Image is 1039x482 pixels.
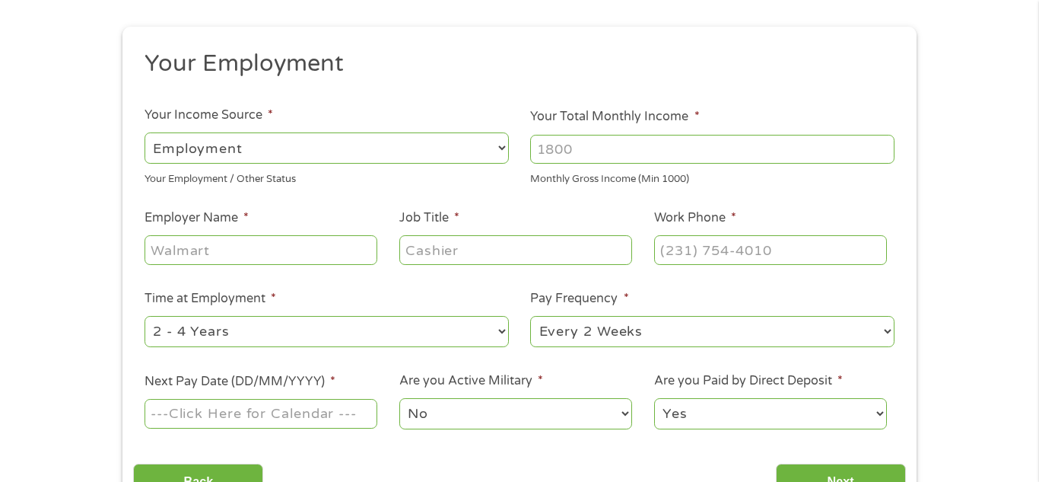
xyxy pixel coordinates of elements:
[530,135,894,164] input: 1800
[530,109,699,125] label: Your Total Monthly Income
[530,291,628,307] label: Pay Frequency
[145,291,276,307] label: Time at Employment
[145,374,335,390] label: Next Pay Date (DD/MM/YYYY)
[145,399,377,428] input: ---Click Here for Calendar ---
[654,210,736,226] label: Work Phone
[654,235,887,264] input: (231) 754-4010
[399,373,543,389] label: Are you Active Military
[530,167,894,187] div: Monthly Gross Income (Min 1000)
[145,49,884,79] h2: Your Employment
[399,210,459,226] label: Job Title
[145,235,377,264] input: Walmart
[145,167,509,187] div: Your Employment / Other Status
[145,107,273,123] label: Your Income Source
[399,235,632,264] input: Cashier
[654,373,843,389] label: Are you Paid by Direct Deposit
[145,210,249,226] label: Employer Name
